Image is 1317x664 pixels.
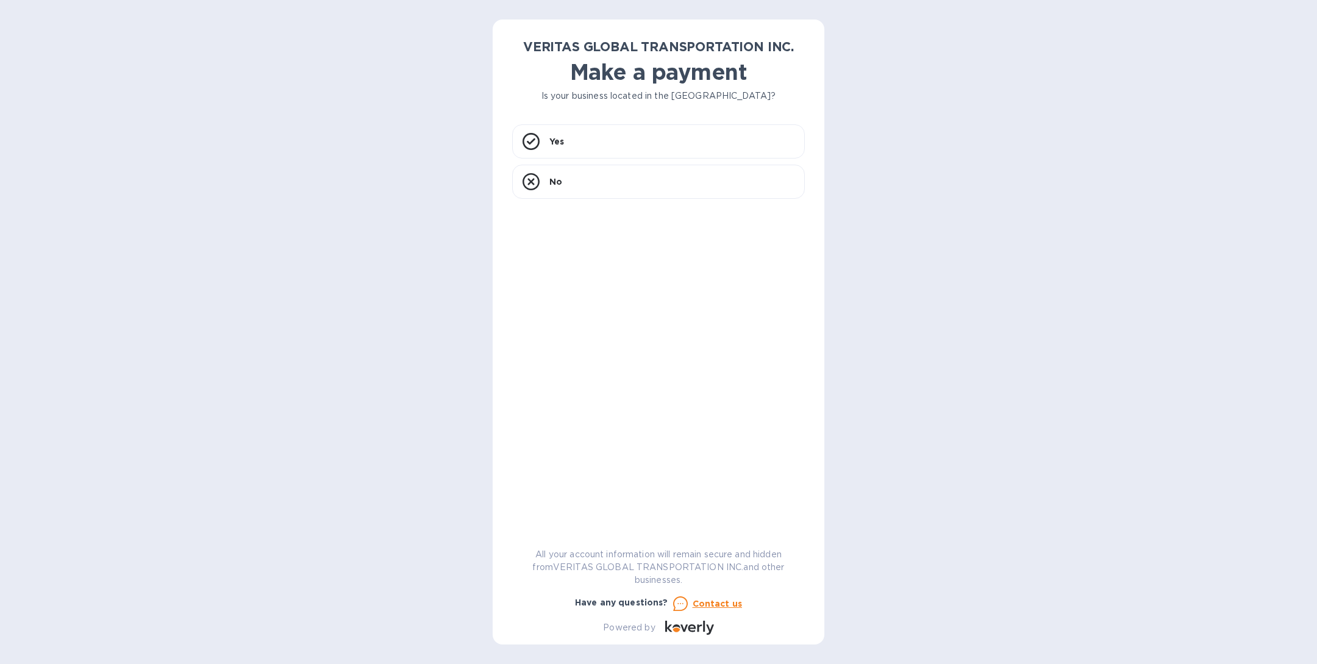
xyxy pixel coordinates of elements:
h1: Make a payment [512,59,805,85]
b: VERITAS GLOBAL TRANSPORTATION INC. [523,39,794,54]
p: Yes [549,135,564,148]
p: Is your business located in the [GEOGRAPHIC_DATA]? [512,90,805,102]
u: Contact us [693,599,743,609]
b: Have any questions? [575,598,668,607]
p: No [549,176,562,188]
p: All your account information will remain secure and hidden from VERITAS GLOBAL TRANSPORTATION INC... [512,548,805,587]
p: Powered by [603,621,655,634]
